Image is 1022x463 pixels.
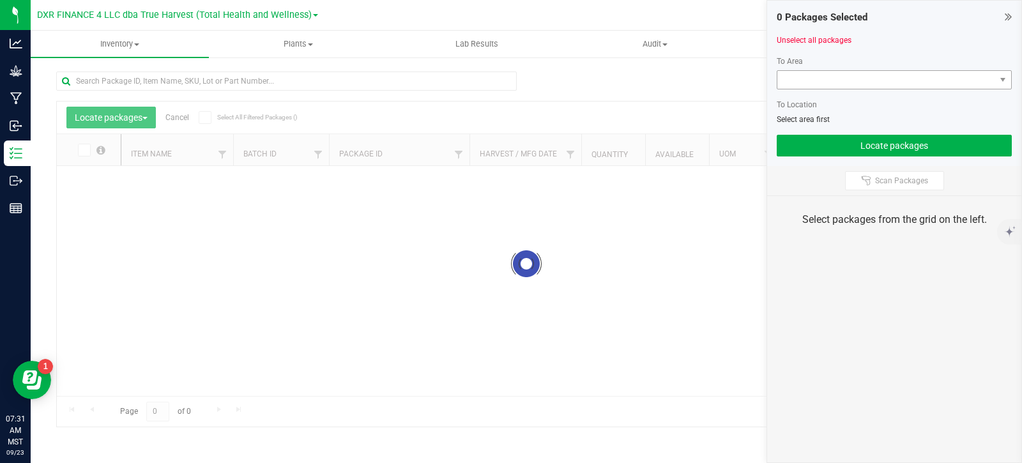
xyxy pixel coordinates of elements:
[6,448,25,457] p: 09/23
[31,31,209,57] a: Inventory
[10,202,22,215] inline-svg: Reports
[56,72,517,91] input: Search Package ID, Item Name, SKU, Lot or Part Number...
[388,31,566,57] a: Lab Results
[37,10,312,20] span: DXR FINANCE 4 LLC dba True Harvest (Total Health and Wellness)
[10,147,22,160] inline-svg: Inventory
[567,38,744,50] span: Audit
[10,65,22,77] inline-svg: Grow
[777,115,830,124] span: Select area first
[38,359,53,374] iframe: Resource center unread badge
[10,174,22,187] inline-svg: Outbound
[845,171,944,190] button: Scan Packages
[777,135,1012,156] button: Locate packages
[875,176,928,186] span: Scan Packages
[438,38,515,50] span: Lab Results
[31,38,209,50] span: Inventory
[13,361,51,399] iframe: Resource center
[10,119,22,132] inline-svg: Inbound
[777,100,817,109] span: To Location
[210,38,386,50] span: Plants
[777,36,851,45] a: Unselect all packages
[209,31,387,57] a: Plants
[783,212,1005,227] div: Select packages from the grid on the left.
[10,92,22,105] inline-svg: Manufacturing
[744,31,922,57] a: Inventory Counts
[777,57,803,66] span: To Area
[6,413,25,448] p: 07:31 AM MST
[10,37,22,50] inline-svg: Analytics
[566,31,744,57] a: Audit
